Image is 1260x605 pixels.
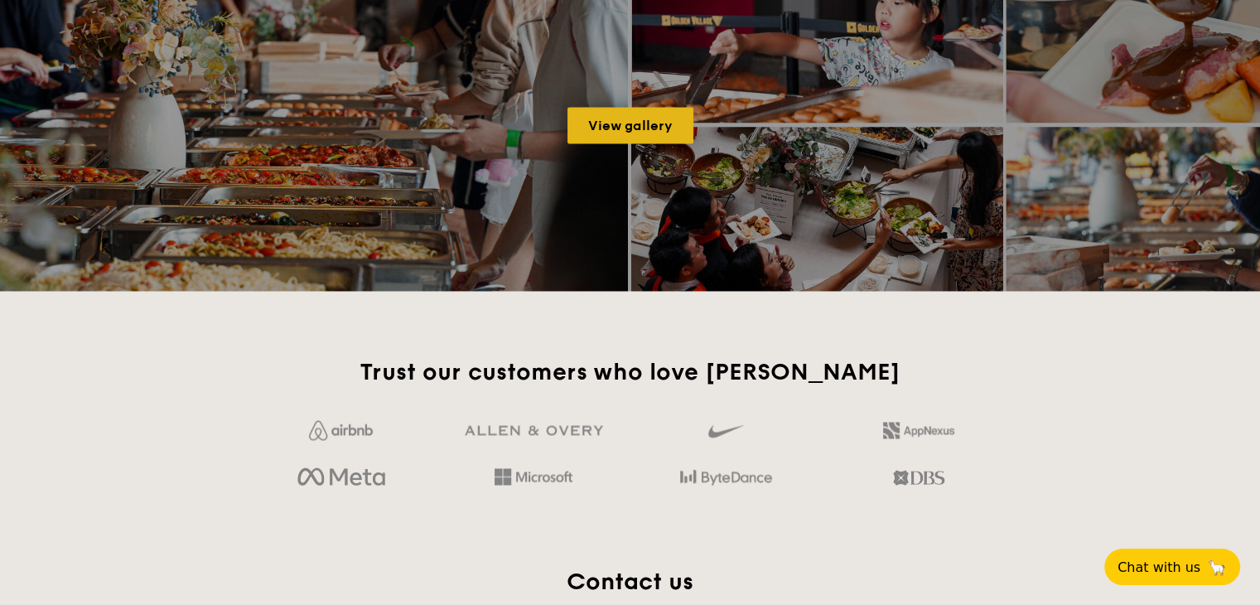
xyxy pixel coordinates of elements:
img: GRg3jHAAAAABJRU5ErkJggg== [465,425,603,436]
h2: Trust our customers who love [PERSON_NAME] [252,357,1008,387]
img: Hd4TfVa7bNwuIo1gAAAAASUVORK5CYII= [495,468,572,485]
img: 2L6uqdT+6BmeAFDfWP11wfMG223fXktMZIL+i+lTG25h0NjUBKOYhdW2Kn6T+C0Q7bASH2i+1JIsIulPLIv5Ss6l0e291fRVW... [883,422,954,438]
img: Jf4Dw0UUCKFd4aYAAAAASUVORK5CYII= [309,420,373,440]
span: Contact us [567,567,693,595]
img: dbs.a5bdd427.png [893,463,944,491]
a: View gallery [567,107,693,143]
button: Chat with us🦙 [1104,549,1240,585]
img: meta.d311700b.png [297,463,384,491]
img: bytedance.dc5c0c88.png [680,463,772,491]
span: Chat with us [1118,559,1200,575]
img: gdlseuq06himwAAAABJRU5ErkJggg== [708,417,743,445]
span: 🦙 [1207,558,1227,577]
